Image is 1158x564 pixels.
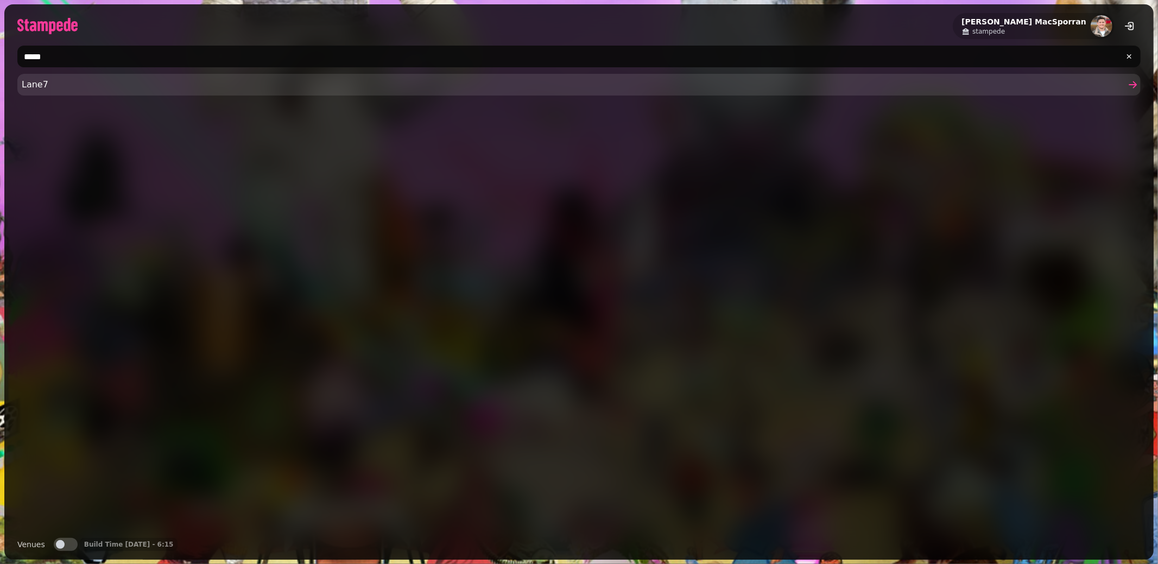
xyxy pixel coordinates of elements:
[17,18,78,34] img: logo
[1091,15,1112,37] img: aHR0cHM6Ly93d3cuZ3JhdmF0YXIuY29tL2F2YXRhci9jODdhYzU3OTUyZGVkZGJlNjY3YTg3NTU0ZWM5OTA2MT9zPTE1MCZkP...
[22,78,1125,91] span: Lane7
[17,74,1141,96] a: Lane7
[1120,47,1138,66] button: clear
[961,16,1086,27] h2: [PERSON_NAME] MacSporran
[17,538,45,551] label: Venues
[1119,15,1141,37] button: logout
[961,27,1086,36] a: stampede
[84,540,174,549] p: Build Time [DATE] - 6:15
[972,27,1005,36] span: stampede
